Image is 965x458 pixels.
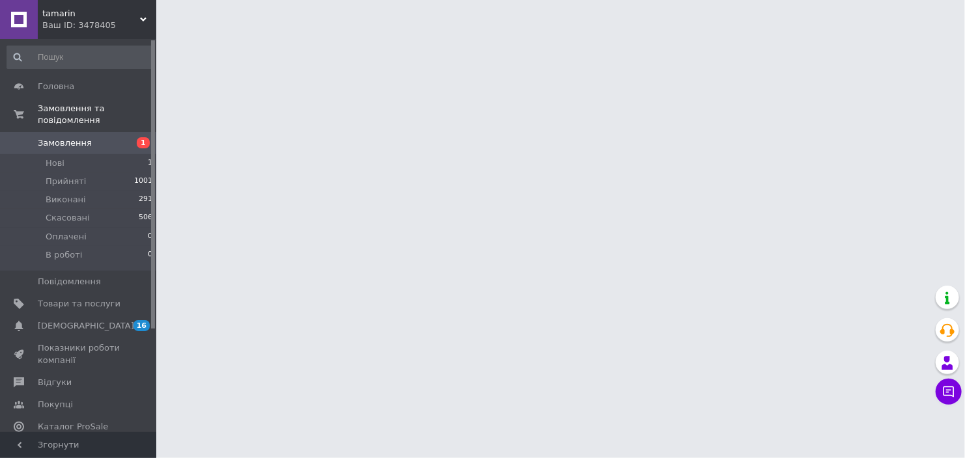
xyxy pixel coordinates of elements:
[42,20,156,31] div: Ваш ID: 3478405
[148,249,152,261] span: 0
[42,8,140,20] span: tamarin
[38,276,101,288] span: Повідомлення
[38,377,72,388] span: Відгуки
[38,342,120,366] span: Показники роботи компанії
[148,231,152,243] span: 0
[46,212,90,224] span: Скасовані
[46,249,82,261] span: В роботі
[139,194,152,206] span: 291
[38,320,134,332] span: [DEMOGRAPHIC_DATA]
[38,298,120,310] span: Товари та послуги
[148,157,152,169] span: 1
[46,176,86,187] span: Прийняті
[137,137,150,148] span: 1
[38,81,74,92] span: Головна
[38,421,108,433] span: Каталог ProSale
[38,103,156,126] span: Замовлення та повідомлення
[139,212,152,224] span: 506
[38,399,73,411] span: Покупці
[134,176,152,187] span: 1001
[7,46,154,69] input: Пошук
[46,194,86,206] span: Виконані
[46,157,64,169] span: Нові
[38,137,92,149] span: Замовлення
[133,320,150,331] span: 16
[46,231,87,243] span: Оплачені
[936,379,962,405] button: Чат з покупцем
